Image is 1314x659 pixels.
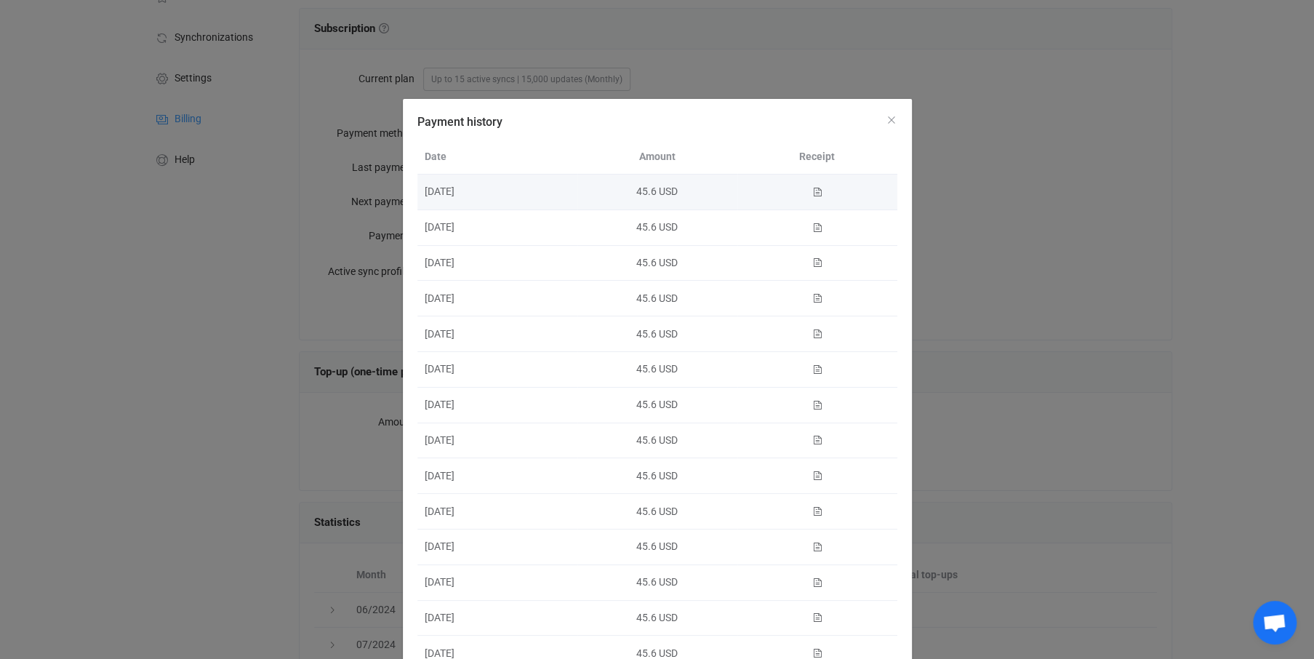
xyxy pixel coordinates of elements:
[417,115,502,129] span: Payment history
[636,185,678,197] span: 45.6 USD
[636,292,678,304] span: 45.6 USD
[417,183,577,200] div: [DATE]
[417,290,577,307] div: [DATE]
[1253,601,1297,644] div: Open chat
[636,257,678,268] span: 45.6 USD
[636,221,678,233] span: 45.6 USD
[577,148,737,165] div: Amount
[417,148,577,165] div: Date
[417,255,577,271] div: [DATE]
[737,148,897,165] div: Receipt
[886,113,897,127] button: Close
[636,328,678,340] span: 45.6 USD
[417,219,577,236] div: [DATE]
[417,326,577,343] div: [DATE]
